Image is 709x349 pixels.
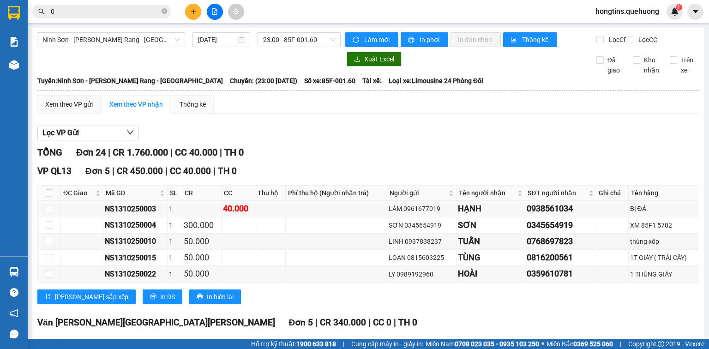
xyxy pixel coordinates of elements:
span: bar-chart [511,36,518,44]
th: Ghi chú [596,186,629,201]
td: NS1310250004 [103,217,168,234]
div: 40.000 [223,202,253,215]
span: Mã GD [106,188,158,198]
div: 300.000 [184,219,220,232]
span: TỔNG [37,147,62,158]
span: | [343,339,344,349]
td: 0816200561 [525,250,596,266]
div: 1 THÙNG GIẤY [630,269,697,279]
td: TÙNG [457,250,526,266]
img: logo-vxr [8,6,20,20]
button: sort-ascending[PERSON_NAME] sắp xếp [37,289,136,304]
span: CC 40.000 [170,166,211,176]
div: LY 0989192960 [389,269,455,279]
span: hongtins.quehuong [588,6,667,17]
button: printerIn phơi [401,32,448,47]
span: Tên người nhận [459,188,516,198]
span: sync [353,36,361,44]
span: Lọc VP Gửi [42,127,79,138]
div: LINH 0937838237 [389,236,455,247]
span: TH 0 [398,317,417,328]
span: Lọc CC [635,35,659,45]
div: Thống kê [180,99,206,109]
span: notification [10,309,18,318]
th: Tên hàng [629,186,699,201]
div: NS1310250015 [105,252,166,264]
span: ⚪️ [541,342,544,346]
div: 0938561034 [527,202,595,215]
td: TUẤN [457,234,526,250]
div: 1T GIẤY ( TRÁI CÂY) [630,253,697,263]
span: | [170,147,173,158]
span: close-circle [162,8,167,14]
span: printer [150,293,156,301]
div: 0359610781 [527,267,595,280]
div: 1 [169,253,180,263]
img: warehouse-icon [9,60,19,70]
span: 1 [677,4,680,11]
span: CR 450.000 [117,166,163,176]
span: In biên lai [207,292,234,302]
span: CC 0 [373,317,391,328]
img: icon-new-feature [671,7,679,16]
div: 1 [169,236,180,247]
span: download [354,56,361,63]
span: In phơi [420,35,441,45]
span: search [38,8,45,15]
td: NS1310250003 [103,201,168,217]
span: close-circle [162,7,167,16]
div: 50.000 [184,235,220,248]
th: SL [168,186,182,201]
div: TÙNG [458,251,524,264]
strong: 0708 023 035 - 0935 103 250 [455,340,539,348]
span: SĐT người nhận [528,188,587,198]
span: Lọc CR [605,35,629,45]
div: NS1310250003 [105,203,166,215]
button: syncLàm mới [345,32,398,47]
span: file-add [211,8,218,15]
span: TH 0 [218,166,237,176]
td: NS1310250015 [103,250,168,266]
span: printer [408,36,416,44]
td: 0345654919 [525,217,596,234]
span: Hỗ trợ kỹ thuật: [251,339,336,349]
span: Đơn 5 [85,166,110,176]
div: Xem theo VP nhận [109,99,163,109]
span: TH 0 [224,147,244,158]
button: downloadXuất Excel [347,52,402,66]
span: | [394,317,396,328]
td: NS1310250022 [103,266,168,282]
span: Chuyến: (23:00 [DATE]) [230,76,297,86]
span: Xuất Excel [364,54,394,64]
div: 1 [169,204,180,214]
span: 23:00 - 85F-001.60 [263,33,336,47]
span: | [620,339,621,349]
span: Đơn 5 [289,317,313,328]
td: NS1310250010 [103,234,168,250]
span: Cung cấp máy in - giấy in: [351,339,423,349]
span: Kho nhận [640,55,663,75]
div: 50.000 [184,267,220,280]
button: printerIn DS [143,289,182,304]
img: warehouse-icon [9,267,19,277]
span: | [112,166,114,176]
div: 0345654919 [527,219,595,232]
div: XM 85F1 5702 [630,220,697,230]
span: Văn [PERSON_NAME][GEOGRAPHIC_DATA][PERSON_NAME] [37,317,275,328]
div: TUẤN [458,235,524,248]
span: copyright [658,341,664,347]
strong: 0369 525 060 [573,340,613,348]
input: 13/10/2025 [198,35,236,45]
td: HẠNH [457,201,526,217]
span: Người gửi [390,188,447,198]
span: Miền Bắc [547,339,613,349]
span: ĐC Giao [63,188,94,198]
button: bar-chartThống kê [503,32,557,47]
img: solution-icon [9,37,19,47]
div: SƠN 0345654919 [389,220,455,230]
span: | [220,147,222,158]
span: CR 1.760.000 [113,147,168,158]
span: Đơn 24 [76,147,106,158]
div: LOAN 0815603225 [389,253,455,263]
div: HẠNH [458,202,524,215]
